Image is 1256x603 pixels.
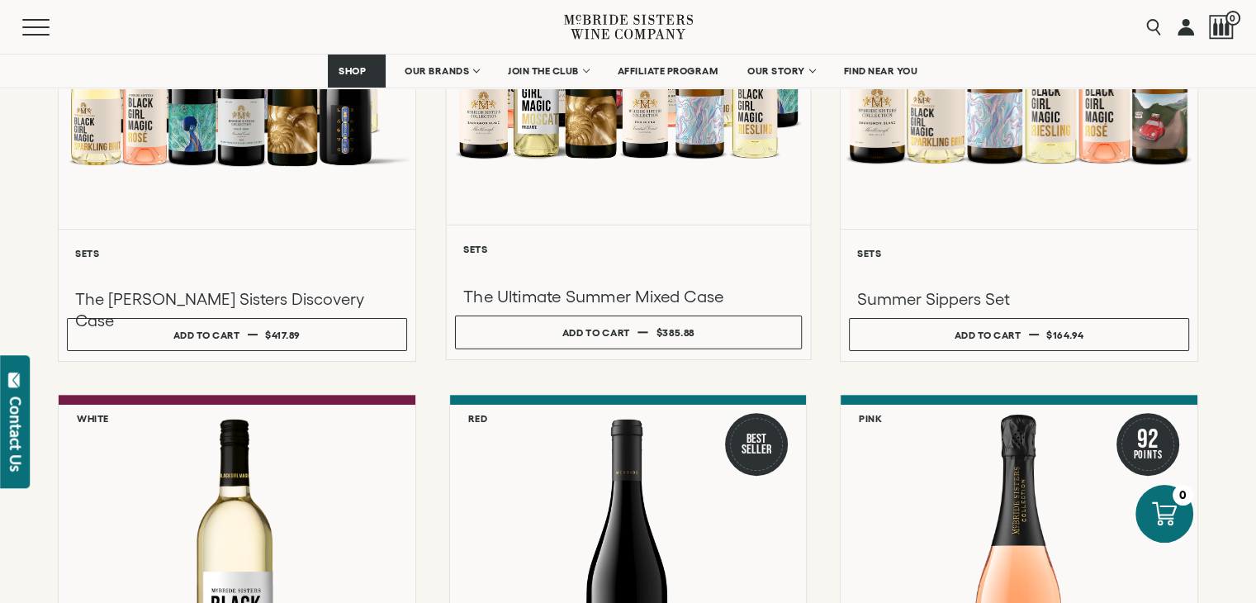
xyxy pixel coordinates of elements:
h6: Sets [463,244,794,254]
span: $417.89 [265,330,301,340]
a: AFFILIATE PROGRAM [607,55,729,88]
div: Add to cart [173,323,240,347]
div: Add to cart [955,323,1021,347]
h6: White [77,413,109,424]
button: Add to cart $385.88 [455,316,802,349]
span: JOIN THE CLUB [508,65,579,77]
h6: Red [468,413,488,424]
span: OUR STORY [747,65,805,77]
span: SHOP [339,65,367,77]
a: SHOP [328,55,386,88]
h3: Summer Sippers Set [857,288,1181,310]
div: 0 [1173,485,1193,506]
button: Add to cart $417.89 [67,318,407,351]
div: Add to cart [562,320,629,345]
button: Mobile Menu Trigger [22,19,82,36]
a: FIND NEAR YOU [833,55,929,88]
h6: Sets [75,248,399,259]
span: $164.94 [1046,330,1084,340]
h3: The Ultimate Summer Mixed Case [463,285,794,307]
a: OUR BRANDS [394,55,489,88]
span: $385.88 [656,327,694,338]
span: FIND NEAR YOU [844,65,918,77]
span: AFFILIATE PROGRAM [618,65,718,77]
div: Contact Us [7,396,24,472]
h6: Sets [857,248,1181,259]
a: OUR STORY [737,55,825,88]
button: Add to cart $164.94 [849,318,1189,351]
a: JOIN THE CLUB [497,55,599,88]
span: 0 [1225,11,1240,26]
h3: The [PERSON_NAME] Sisters Discovery Case [75,288,399,331]
h6: Pink [859,413,882,424]
span: OUR BRANDS [405,65,469,77]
